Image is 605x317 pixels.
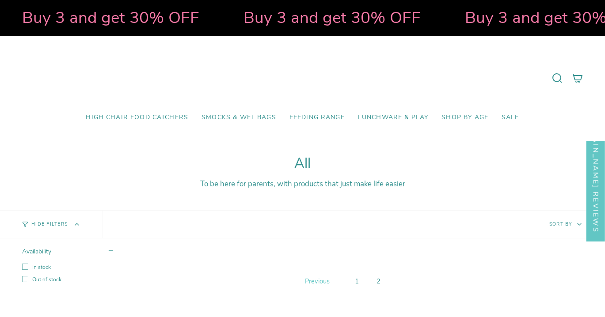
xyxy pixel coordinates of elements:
[283,107,351,128] a: Feeding Range
[303,275,332,288] a: Previous
[31,222,68,227] span: Hide Filters
[586,94,605,242] div: Click to open Judge.me floating reviews tab
[226,49,379,107] a: Mumma’s Little Helpers
[441,114,488,121] span: Shop by Age
[373,275,384,287] a: 2
[202,114,276,121] span: Smocks & Wet Bags
[86,114,188,121] span: High Chair Food Catchers
[79,107,195,128] a: High Chair Food Catchers
[200,179,405,189] span: To be here for parents, with products that just make life easier
[22,247,113,258] summary: Availability
[527,211,605,238] button: Sort by
[289,114,345,121] span: Feeding Range
[435,107,495,128] a: Shop by Age
[305,277,330,286] span: Previous
[22,155,583,172] h1: All
[358,114,428,121] span: Lunchware & Play
[495,107,526,128] a: SALE
[22,264,113,271] label: In stock
[549,221,572,227] span: Sort by
[502,114,519,121] span: SALE
[243,7,420,29] strong: Buy 3 and get 30% OFF
[22,276,113,283] label: Out of stock
[195,107,283,128] a: Smocks & Wet Bags
[22,7,199,29] strong: Buy 3 and get 30% OFF
[22,247,51,256] span: Availability
[351,107,435,128] a: Lunchware & Play
[351,275,362,287] a: 1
